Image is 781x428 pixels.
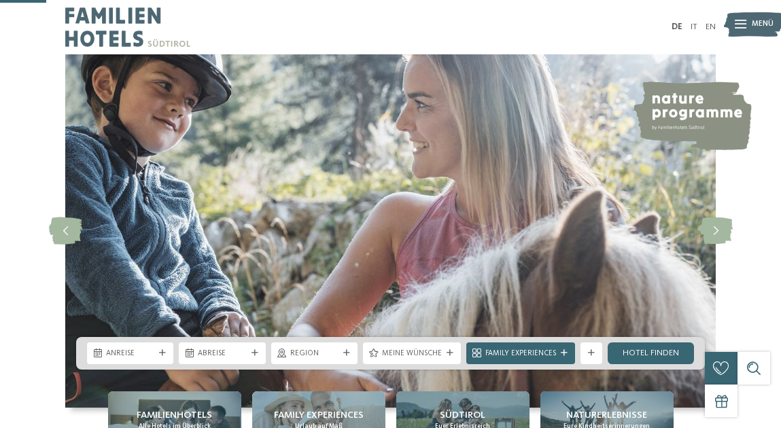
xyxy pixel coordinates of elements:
[290,349,339,359] span: Region
[198,349,246,359] span: Abreise
[566,408,647,422] span: Naturerlebnisse
[274,408,364,422] span: Family Experiences
[65,54,716,408] img: Familienhotels Südtirol: The happy family places
[706,22,716,31] a: EN
[691,22,697,31] a: IT
[485,349,556,359] span: Family Experiences
[440,408,485,422] span: Südtirol
[672,22,682,31] a: DE
[137,408,212,422] span: Familienhotels
[608,342,694,364] a: Hotel finden
[106,349,154,359] span: Anreise
[632,82,752,150] img: nature programme by Familienhotels Südtirol
[382,349,442,359] span: Meine Wünsche
[752,19,774,30] span: Menü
